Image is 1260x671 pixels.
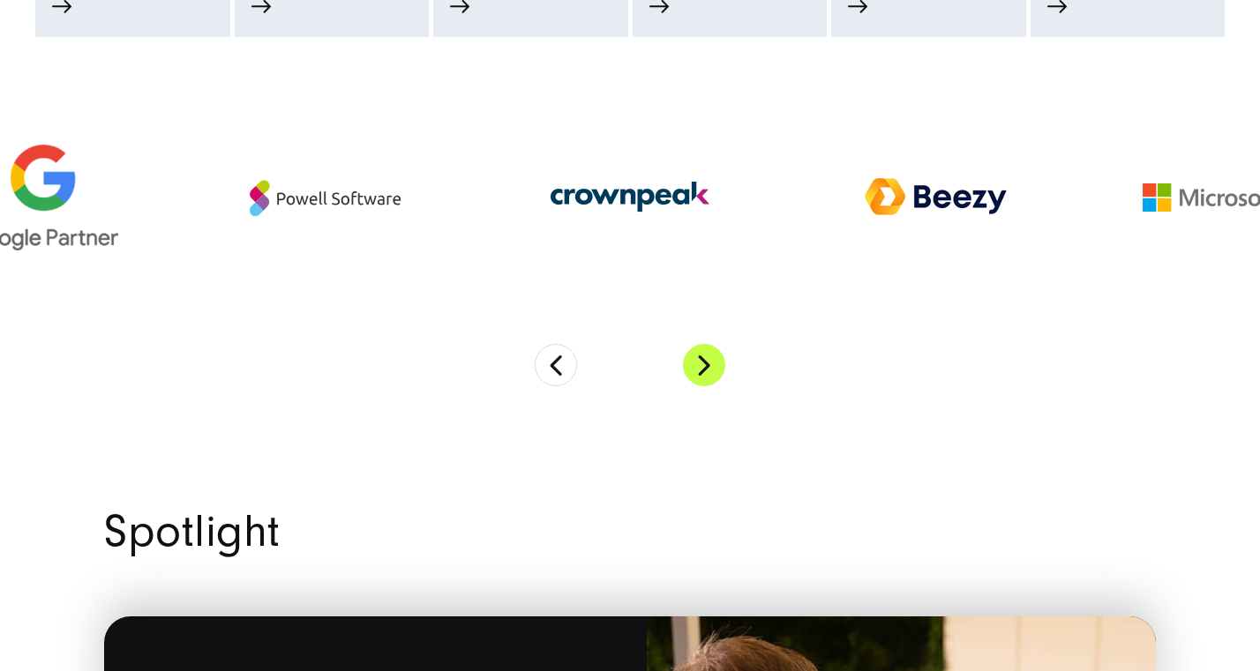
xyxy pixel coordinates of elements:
img: Beezy Partner Agentur - Digitalagentur für den digitalen Arbeitsplatz SUNZINET [848,164,1024,230]
img: Crownpeak Partneragentur - Digitalagentur für digitale Erlebnisplattform & Enterprise CMS SUNZINET [531,98,730,296]
button: Previous [535,344,577,386]
button: Next [683,344,725,386]
h2: Spotlight [104,510,1156,554]
img: Powell Partneragentur - Digitalagentur für den Digital Workplace [236,164,413,230]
